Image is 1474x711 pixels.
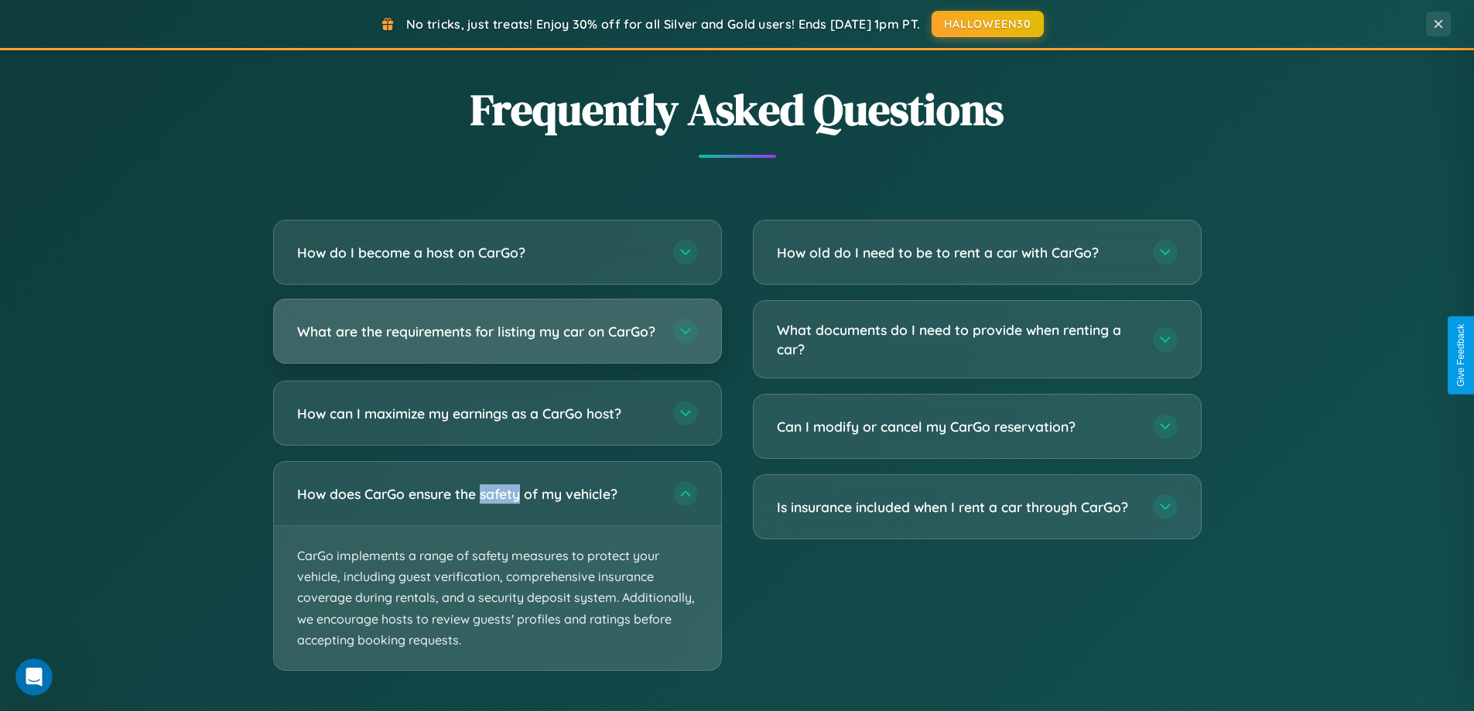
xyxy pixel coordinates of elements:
[777,497,1137,517] h3: Is insurance included when I rent a car through CarGo?
[15,658,53,696] iframe: Intercom live chat
[273,80,1202,139] h2: Frequently Asked Questions
[297,484,658,504] h3: How does CarGo ensure the safety of my vehicle?
[777,243,1137,262] h3: How old do I need to be to rent a car with CarGo?
[297,243,658,262] h3: How do I become a host on CarGo?
[1455,324,1466,387] div: Give Feedback
[406,16,920,32] span: No tricks, just treats! Enjoy 30% off for all Silver and Gold users! Ends [DATE] 1pm PT.
[932,11,1044,37] button: HALLOWEEN30
[297,404,658,423] h3: How can I maximize my earnings as a CarGo host?
[777,417,1137,436] h3: Can I modify or cancel my CarGo reservation?
[297,322,658,341] h3: What are the requirements for listing my car on CarGo?
[274,526,721,670] p: CarGo implements a range of safety measures to protect your vehicle, including guest verification...
[777,320,1137,358] h3: What documents do I need to provide when renting a car?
